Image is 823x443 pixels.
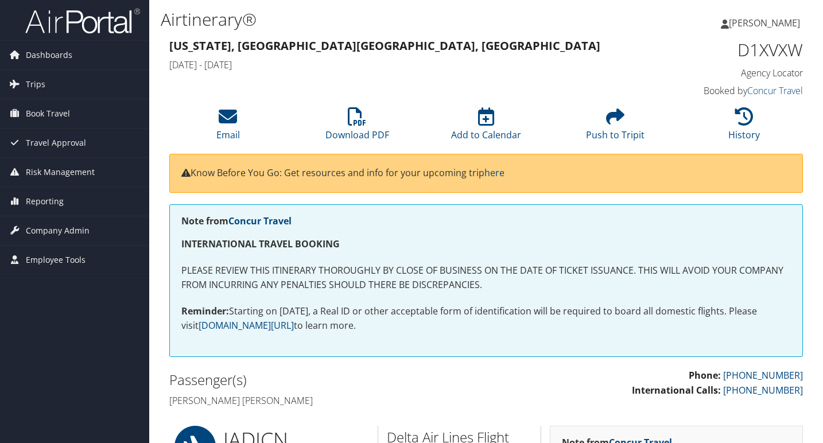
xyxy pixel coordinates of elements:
strong: Note from [181,215,292,227]
span: [PERSON_NAME] [729,17,800,29]
a: [PHONE_NUMBER] [723,384,803,397]
h2: Passenger(s) [169,370,478,390]
span: Trips [26,70,45,99]
h4: [PERSON_NAME] [PERSON_NAME] [169,394,478,407]
a: here [484,166,504,179]
h4: Booked by [658,84,803,97]
span: Travel Approval [26,129,86,157]
strong: International Calls: [632,384,721,397]
h1: Airtinerary® [161,7,595,32]
img: airportal-logo.png [25,7,140,34]
strong: [US_STATE], [GEOGRAPHIC_DATA] [GEOGRAPHIC_DATA], [GEOGRAPHIC_DATA] [169,38,600,53]
a: Add to Calendar [451,114,521,141]
span: Book Travel [26,99,70,128]
p: Know Before You Go: Get resources and info for your upcoming trip [181,166,791,181]
a: [PERSON_NAME] [721,6,812,40]
a: Concur Travel [747,84,803,97]
strong: Phone: [689,369,721,382]
a: Email [216,114,240,141]
span: Reporting [26,187,64,216]
span: Employee Tools [26,246,86,274]
h4: [DATE] - [DATE] [169,59,640,71]
strong: INTERNATIONAL TRAVEL BOOKING [181,238,340,250]
span: Risk Management [26,158,95,186]
span: Company Admin [26,216,90,245]
strong: Reminder: [181,305,229,317]
a: Download PDF [325,114,389,141]
a: Push to Tripit [586,114,645,141]
p: PLEASE REVIEW THIS ITINERARY THOROUGHLY BY CLOSE OF BUSINESS ON THE DATE OF TICKET ISSUANCE. THIS... [181,263,791,293]
a: [DOMAIN_NAME][URL] [199,319,294,332]
a: [PHONE_NUMBER] [723,369,803,382]
span: Dashboards [26,41,72,69]
a: History [728,114,760,141]
h4: Agency Locator [658,67,803,79]
a: Concur Travel [228,215,292,227]
p: Starting on [DATE], a Real ID or other acceptable form of identification will be required to boar... [181,304,791,333]
h1: D1XVXW [658,38,803,62]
